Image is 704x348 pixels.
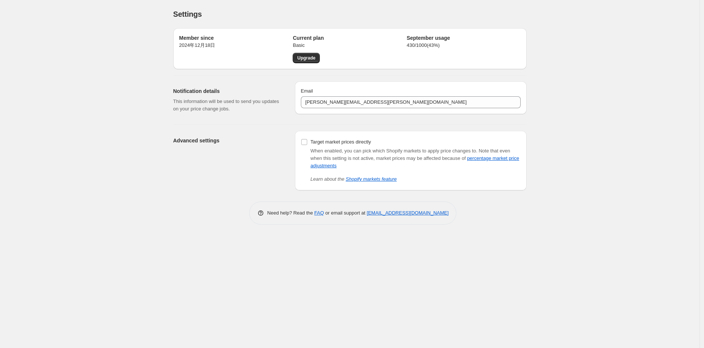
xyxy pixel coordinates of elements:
[173,10,202,18] span: Settings
[311,148,519,168] span: Note that even when this setting is not active, market prices may be affected because of
[179,34,293,42] h2: Member since
[301,88,313,94] span: Email
[367,210,449,216] a: [EMAIL_ADDRESS][DOMAIN_NAME]
[293,34,406,42] h2: Current plan
[311,176,397,182] i: Learn about the
[346,176,397,182] a: Shopify markets feature
[293,42,406,49] p: Basic
[173,98,283,113] p: This information will be used to send you updates on your price change jobs.
[406,34,520,42] h2: September usage
[311,148,478,154] span: When enabled, you can pick which Shopify markets to apply price changes to.
[311,139,371,145] span: Target market prices directly
[173,87,283,95] h2: Notification details
[314,210,324,216] a: FAQ
[406,42,520,49] p: 430 / 1000 ( 43 %)
[173,137,283,144] h2: Advanced settings
[179,42,293,49] p: 2024年12月18日
[297,55,315,61] span: Upgrade
[293,53,320,63] a: Upgrade
[324,210,367,216] span: or email support at
[267,210,315,216] span: Need help? Read the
